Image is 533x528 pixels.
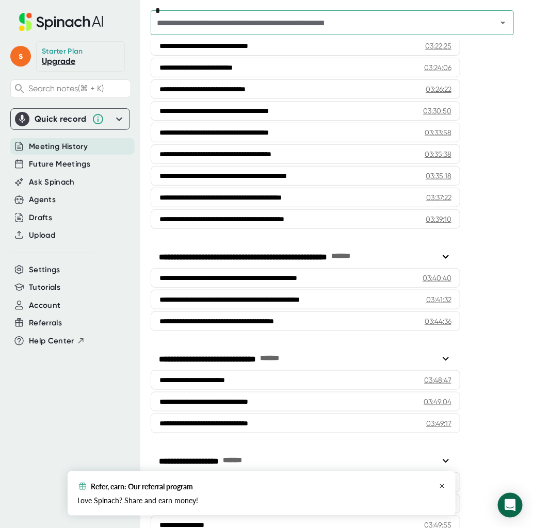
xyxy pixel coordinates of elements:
button: Upload [29,229,55,241]
button: Account [29,300,60,311]
button: Open [496,15,510,30]
span: s [10,46,31,67]
div: Starter Plan [42,47,83,56]
button: Agents [29,194,56,206]
div: 03:35:18 [426,171,451,181]
div: 03:37:22 [426,192,451,203]
div: 03:35:38 [425,149,451,159]
button: Settings [29,264,60,276]
button: Referrals [29,317,62,329]
button: Meeting History [29,141,88,153]
div: 03:49:17 [426,418,451,428]
div: 03:24:06 [424,62,451,73]
div: 03:40:40 [423,273,451,283]
button: Tutorials [29,282,60,293]
div: Quick record [15,109,125,129]
div: 03:48:47 [424,375,451,385]
button: Drafts [29,212,52,224]
span: Help Center [29,335,74,347]
div: 03:41:32 [426,294,451,305]
div: 03:22:25 [425,41,451,51]
div: Quick record [35,114,87,124]
div: 03:44:36 [425,316,451,326]
div: 03:39:10 [426,214,451,224]
div: 03:49:04 [424,397,451,407]
button: Help Center [29,335,85,347]
div: Open Intercom Messenger [498,493,523,518]
a: Upgrade [42,56,75,66]
div: 03:26:22 [426,84,451,94]
button: Ask Spinach [29,176,75,188]
span: Search notes (⌘ + K) [28,84,104,93]
div: 03:33:58 [425,127,451,138]
button: Future Meetings [29,158,90,170]
div: 03:30:50 [423,106,451,116]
